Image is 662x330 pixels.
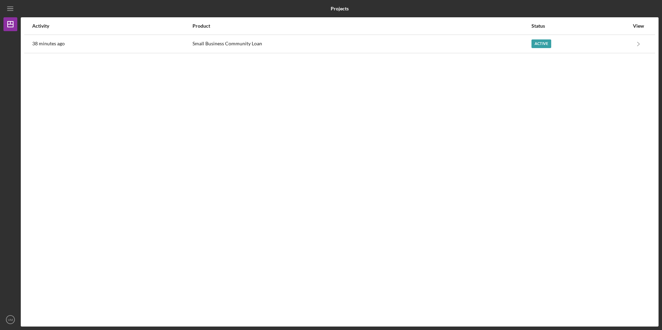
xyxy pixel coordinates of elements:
time: 2025-10-13 20:07 [32,41,65,46]
div: Small Business Community Loan [193,35,531,53]
div: Active [531,39,551,48]
div: Product [193,23,531,29]
div: View [630,23,647,29]
text: VM [8,318,13,322]
div: Activity [32,23,192,29]
div: Status [531,23,629,29]
button: VM [3,313,17,327]
b: Projects [331,6,349,11]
